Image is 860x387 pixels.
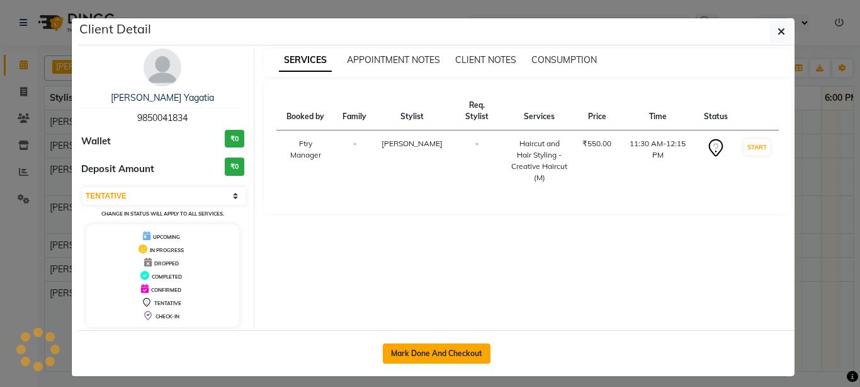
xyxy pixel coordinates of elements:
[144,49,181,86] img: avatar
[455,54,516,66] span: CLIENT NOTES
[575,92,619,130] th: Price
[225,130,244,148] h3: ₹0
[81,162,154,176] span: Deposit Amount
[154,260,179,267] span: DROPPED
[101,211,224,217] small: Change in status will apply to all services.
[383,344,490,364] button: Mark Done And Checkout
[619,130,696,192] td: 11:30 AM-12:15 PM
[153,234,180,240] span: UPCOMING
[744,139,770,155] button: START
[137,112,188,124] span: 9850041834
[504,92,575,130] th: Services
[382,139,443,148] span: [PERSON_NAME]
[696,92,735,130] th: Status
[111,92,214,103] a: [PERSON_NAME] Yagatia
[225,158,244,176] h3: ₹0
[276,92,336,130] th: Booked by
[335,130,374,192] td: -
[374,92,450,130] th: Stylist
[156,313,179,320] span: CHECK-IN
[511,138,567,183] div: Haircut and Hair Styling - Creative Haircut (M)
[276,130,336,192] td: Ftry Manager
[450,92,504,130] th: Req. Stylist
[151,287,181,293] span: CONFIRMED
[619,92,696,130] th: Time
[150,247,184,253] span: IN PROGRESS
[347,54,440,66] span: APPOINTMENT NOTES
[531,54,597,66] span: CONSUMPTION
[79,20,151,38] h5: Client Detail
[582,138,611,149] div: ₹550.00
[279,49,332,72] span: SERVICES
[152,274,182,280] span: COMPLETED
[335,92,374,130] th: Family
[154,300,181,306] span: TENTATIVE
[450,130,504,192] td: -
[81,134,111,149] span: Wallet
